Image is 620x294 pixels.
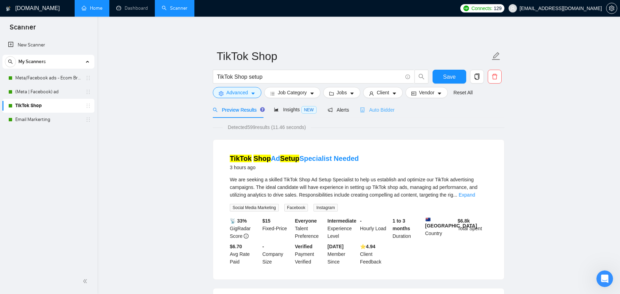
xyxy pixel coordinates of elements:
b: 📡 33% [230,218,247,224]
span: setting [219,91,224,96]
span: holder [85,89,91,95]
span: Social Media Marketing [230,204,279,211]
button: Save [433,70,466,84]
span: NEW [301,106,317,114]
a: Expand [459,192,475,198]
span: caret-down [437,91,442,96]
span: info-circle [405,75,410,79]
iframe: Intercom live chat [596,270,613,287]
span: idcard [411,91,416,96]
span: 129 [494,5,501,12]
input: Scanner name... [217,47,490,65]
span: notification [328,107,333,112]
a: Meta/Facebook ads - Ecom Broader [15,71,81,85]
span: info-circle [244,234,249,239]
div: Fixed-Price [261,217,294,240]
li: New Scanner [2,38,94,52]
a: searchScanner [162,5,187,11]
a: TikTok ShopAdSetupSpecialist Needed [230,155,359,162]
div: Hourly Load [359,217,391,240]
div: Tooltip anchor [259,106,266,113]
span: Insights [274,107,316,112]
button: settingAdvancedcaret-down [213,87,261,98]
a: setting [606,6,617,11]
span: Advanced [226,89,248,96]
span: caret-down [310,91,315,96]
span: Vendor [419,89,434,96]
div: Country [424,217,456,240]
button: folderJobscaret-down [323,87,361,98]
a: Reset All [453,89,472,96]
a: TikTok Shop [15,99,81,113]
button: delete [488,70,502,84]
span: Auto Bidder [360,107,394,113]
b: 1 to 3 months [393,218,410,231]
span: holder [85,117,91,122]
div: GigRadar Score [228,217,261,240]
button: userClientcaret-down [363,87,403,98]
span: double-left [83,278,90,285]
span: Scanner [4,22,41,37]
b: Everyone [295,218,317,224]
span: Job Category [278,89,307,96]
img: logo [6,3,11,14]
span: Detected 599 results (11.46 seconds) [223,123,311,131]
a: dashboardDashboard [116,5,148,11]
span: robot [360,107,365,112]
b: Verified [295,244,313,249]
span: Save [443,72,455,81]
span: holder [85,103,91,109]
b: - [262,244,264,249]
button: search [414,70,428,84]
span: user [369,91,374,96]
div: Company Size [261,243,294,266]
span: caret-down [251,91,255,96]
img: upwork-logo.png [463,6,469,11]
span: search [213,107,218,112]
mark: Shop [253,155,271,162]
span: Preview Results [213,107,263,113]
span: user [510,6,515,11]
mark: TikTok [230,155,252,162]
span: Facebook [284,204,308,211]
div: 3 hours ago [230,163,359,172]
span: search [415,73,428,80]
span: folder [329,91,334,96]
div: Avg Rate Paid [228,243,261,266]
b: [DATE] [327,244,343,249]
span: My Scanners [18,55,46,69]
div: Client Feedback [359,243,391,266]
div: Experience Level [326,217,359,240]
button: barsJob Categorycaret-down [264,87,320,98]
span: search [5,59,16,64]
a: New Scanner [8,38,89,52]
b: $ 15 [262,218,270,224]
div: Total Spent [456,217,489,240]
span: edit [492,52,501,61]
mark: Setup [280,155,300,162]
b: ⭐️ 4.94 [360,244,375,249]
button: idcardVendorcaret-down [405,87,448,98]
a: homeHome [82,5,102,11]
b: - [360,218,362,224]
div: Member Since [326,243,359,266]
button: copy [470,70,484,84]
span: holder [85,75,91,81]
span: delete [488,73,501,80]
span: Client [377,89,389,96]
span: caret-down [392,91,397,96]
span: Alerts [328,107,349,113]
input: Search Freelance Jobs... [217,72,402,81]
div: Talent Preference [294,217,326,240]
div: Payment Verified [294,243,326,266]
b: Intermediate [327,218,356,224]
button: search [5,56,16,67]
span: bars [270,91,275,96]
span: ... [453,192,458,198]
span: caret-down [350,91,354,96]
b: $ 6.8k [458,218,470,224]
div: We are seeking a skilled TikTok Shop Ad Setup Specialist to help us establish and optimize our Ti... [230,176,487,199]
span: We are seeking a skilled TikTok Shop Ad Setup Specialist to help us establish and optimize our Ti... [230,177,477,198]
img: 🇦🇺 [426,217,430,222]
